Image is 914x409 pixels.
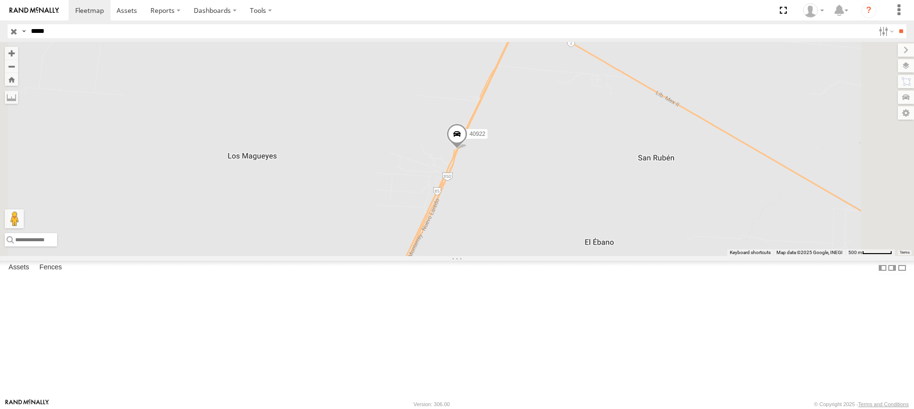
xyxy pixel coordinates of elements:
[5,47,18,60] button: Zoom in
[5,209,24,228] button: Drag Pegman onto the map to open Street View
[897,261,907,275] label: Hide Summary Table
[858,401,909,407] a: Terms and Conditions
[730,249,771,256] button: Keyboard shortcuts
[887,261,897,275] label: Dock Summary Table to the Right
[35,261,67,275] label: Fences
[4,261,34,275] label: Assets
[800,3,827,18] div: Juan Lopez
[414,401,450,407] div: Version: 306.00
[5,73,18,86] button: Zoom Home
[845,249,895,256] button: Map Scale: 500 m per 59 pixels
[875,24,895,38] label: Search Filter Options
[5,91,18,104] label: Measure
[20,24,28,38] label: Search Query
[814,401,909,407] div: © Copyright 2025 -
[469,131,485,137] span: 40922
[878,261,887,275] label: Dock Summary Table to the Left
[898,106,914,120] label: Map Settings
[5,60,18,73] button: Zoom out
[848,250,862,255] span: 500 m
[5,399,49,409] a: Visit our Website
[776,250,843,255] span: Map data ©2025 Google, INEGI
[861,3,876,18] i: ?
[900,250,910,254] a: Terms (opens in new tab)
[10,7,59,14] img: rand-logo.svg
